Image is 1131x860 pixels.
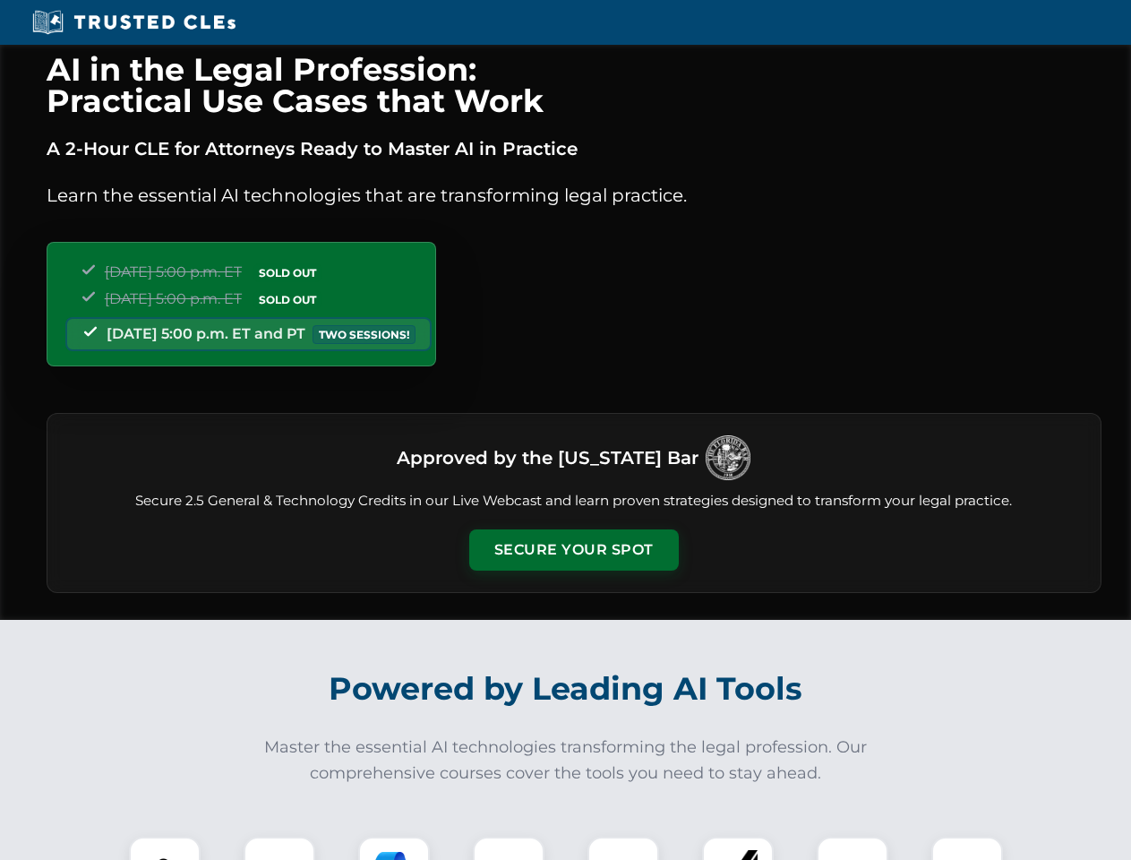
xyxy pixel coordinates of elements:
h1: AI in the Legal Profession: Practical Use Cases that Work [47,54,1101,116]
img: Trusted CLEs [27,9,241,36]
span: SOLD OUT [253,263,322,282]
h3: Approved by the [US_STATE] Bar [397,442,698,474]
span: SOLD OUT [253,290,322,309]
p: Secure 2.5 General & Technology Credits in our Live Webcast and learn proven strategies designed ... [69,491,1079,512]
img: Logo [706,435,750,480]
p: Master the essential AI technologies transforming the legal profession. Our comprehensive courses... [253,735,879,787]
p: Learn the essential AI technologies that are transforming legal practice. [47,181,1101,210]
h2: Powered by Leading AI Tools [70,658,1062,720]
button: Secure Your Spot [469,529,679,571]
p: A 2-Hour CLE for Attorneys Ready to Master AI in Practice [47,134,1101,163]
span: [DATE] 5:00 p.m. ET [105,290,242,307]
span: [DATE] 5:00 p.m. ET [105,263,242,280]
